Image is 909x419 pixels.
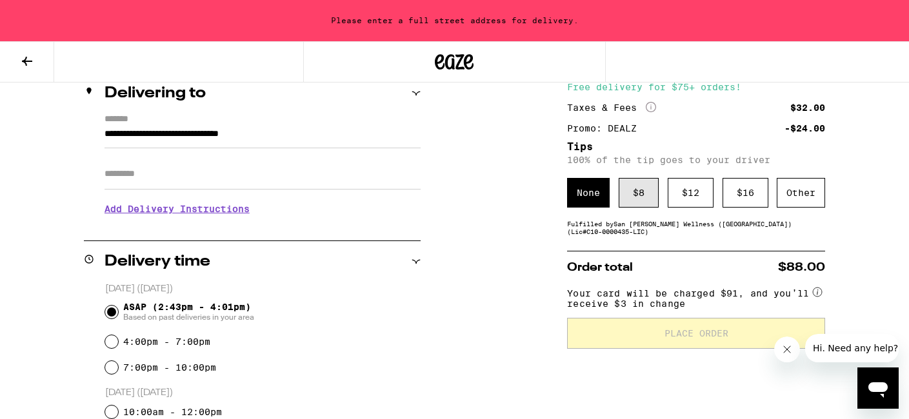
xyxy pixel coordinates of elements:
[105,194,421,224] h3: Add Delivery Instructions
[567,102,656,113] div: Taxes & Fees
[784,124,825,133] div: -$24.00
[723,178,768,208] div: $ 16
[105,224,421,234] p: We'll contact you at [PHONE_NUMBER] when we arrive
[774,336,800,362] iframe: Close message
[567,178,610,208] div: None
[664,329,728,338] span: Place Order
[123,336,210,347] label: 4:00pm - 7:00pm
[567,220,825,235] div: Fulfilled by San [PERSON_NAME] Wellness ([GEOGRAPHIC_DATA]) (Lic# C10-0000435-LIC )
[567,284,810,309] span: Your card will be charged $91, and you’ll receive $3 in change
[777,178,825,208] div: Other
[567,318,825,349] button: Place Order
[123,362,216,373] label: 7:00pm - 10:00pm
[123,407,222,417] label: 10:00am - 12:00pm
[857,367,899,409] iframe: Button to launch messaging window
[567,262,633,273] span: Order total
[105,283,421,295] p: [DATE] ([DATE])
[105,86,206,101] h2: Delivering to
[668,178,714,208] div: $ 12
[105,387,421,399] p: [DATE] ([DATE])
[805,334,899,362] iframe: Message from company
[790,103,825,112] div: $32.00
[778,262,825,273] span: $88.00
[619,178,659,208] div: $ 8
[567,142,825,152] h5: Tips
[567,83,825,92] div: Free delivery for $75+ orders!
[123,302,254,322] span: ASAP (2:43pm - 4:01pm)
[567,124,646,133] div: Promo: DEALZ
[567,155,825,165] p: 100% of the tip goes to your driver
[105,254,210,269] h2: Delivery time
[123,312,254,322] span: Based on past deliveries in your area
